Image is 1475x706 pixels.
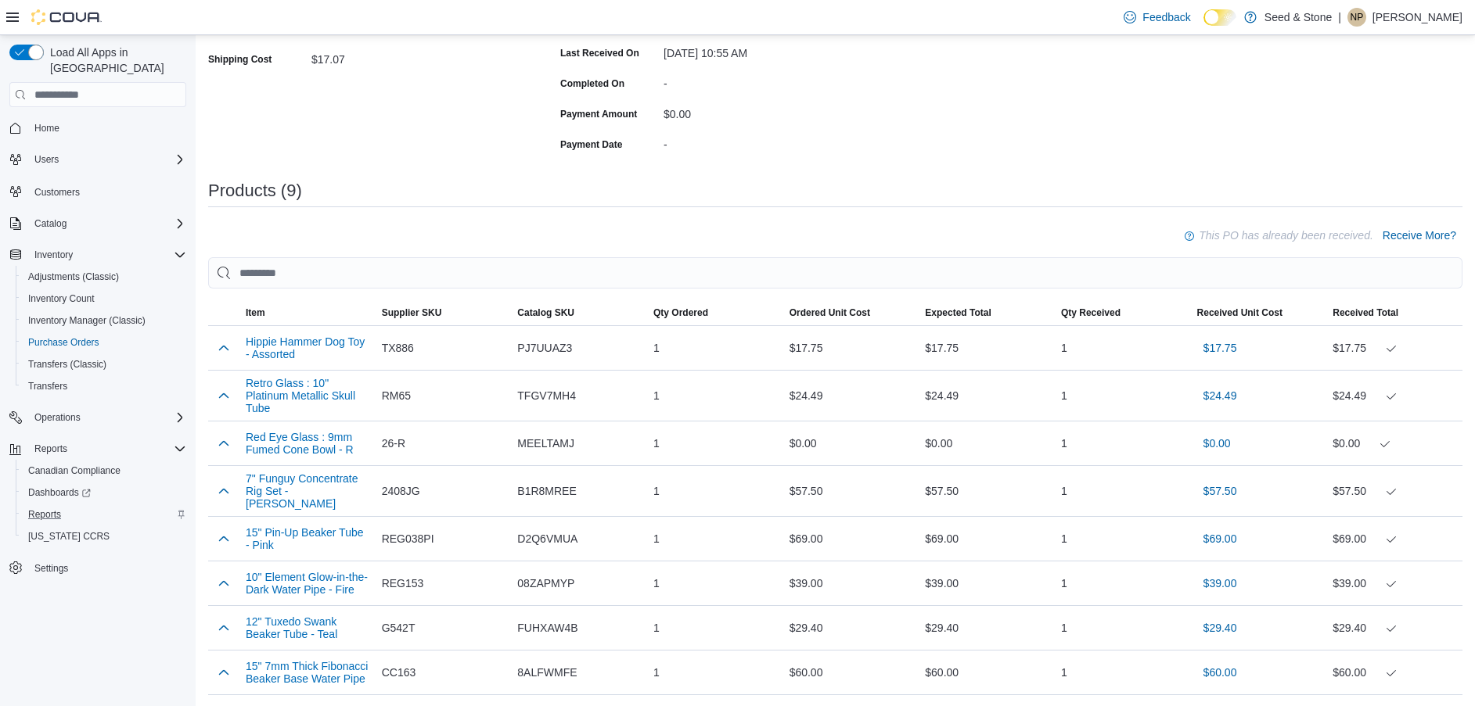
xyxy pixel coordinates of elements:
[22,377,186,396] span: Transfers
[517,434,574,453] span: MEELTAMJ
[382,339,414,357] span: TX886
[31,9,102,25] img: Cova
[22,311,152,330] a: Inventory Manager (Classic)
[246,377,369,414] button: Retro Glass : 10" Platinum Metallic Skull Tube
[1333,663,1456,682] div: $60.00
[1333,618,1456,637] div: $29.40
[1333,482,1456,500] div: $57.50
[22,505,67,524] a: Reports
[783,475,919,507] div: $57.50
[919,475,1055,507] div: $57.50
[1055,475,1191,507] div: 1
[3,407,192,428] button: Operations
[28,358,106,371] span: Transfers (Classic)
[208,181,302,200] h3: Products (9)
[28,314,146,327] span: Inventory Manager (Classic)
[239,300,376,325] button: Item
[1055,380,1191,411] div: 1
[1055,428,1191,459] div: 1
[1376,220,1462,251] button: Receive More?
[22,289,101,308] a: Inventory Count
[28,559,74,578] a: Settings
[919,523,1055,554] div: $69.00
[517,618,577,637] span: FUHXAW4B
[16,288,192,310] button: Inventory Count
[34,249,73,261] span: Inventory
[246,472,369,510] button: 7" Funguy Concentrate Rig Set - [PERSON_NAME]
[28,464,121,477] span: Canadian Compliance
[22,355,186,374] span: Transfers (Classic)
[560,108,637,120] label: Payment Amount
[28,558,186,578] span: Settings
[3,213,192,235] button: Catalog
[664,41,873,59] div: [DATE] 10:55 AM
[28,183,86,202] a: Customers
[16,266,192,288] button: Adjustments (Classic)
[517,386,576,405] span: TFGV7MH4
[919,612,1055,643] div: $29.40
[246,335,369,360] button: Hippie Hammer Dog Toy - Assorted
[783,568,919,599] div: $39.00
[664,102,873,120] div: $0.00
[382,574,424,593] span: REG153
[1197,612,1243,643] button: $29.40
[28,380,67,392] span: Transfers
[647,380,783,411] div: 1
[1372,8,1462,27] p: [PERSON_NAME]
[517,574,574,593] span: 08ZAPMYP
[1055,300,1191,325] button: Qty Received
[28,530,110,543] span: [US_STATE] CCRS
[22,527,186,546] span: Washington CCRS
[382,306,442,319] span: Supplier SKU
[1203,483,1237,499] span: $57.50
[1199,226,1373,245] p: This PO has already been received.
[517,306,574,319] span: Catalog SKU
[382,434,405,453] span: 26-R
[208,53,272,66] label: Shipping Cost
[1203,26,1204,27] span: Dark Mode
[1333,434,1456,453] div: $0.00
[647,612,783,643] div: 1
[919,657,1055,688] div: $60.00
[1203,665,1237,680] span: $60.00
[311,47,521,66] div: $17.07
[28,439,186,458] span: Reports
[382,482,420,500] span: 2408JG
[783,300,919,325] button: Ordered Unit Cost
[22,461,127,480] a: Canadian Compliance
[34,443,67,455] span: Reports
[28,150,186,169] span: Users
[9,110,186,620] nav: Complex example
[34,186,80,199] span: Customers
[664,71,873,90] div: -
[28,439,74,458] button: Reports
[1333,529,1456,548] div: $69.00
[919,568,1055,599] div: $39.00
[28,119,66,138] a: Home
[1061,306,1121,319] span: Qty Received
[783,523,919,554] div: $69.00
[246,431,369,456] button: Red Eye Glass : 9mm Fumed Cone Bowl - R
[1142,9,1190,25] span: Feedback
[1197,380,1243,411] button: $24.49
[382,618,416,637] span: G542T
[560,47,639,59] label: Last Received On
[1203,340,1237,356] span: $17.75
[1333,386,1456,405] div: $24.49
[1265,8,1332,27] p: Seed & Stone
[3,557,192,579] button: Settings
[517,482,576,500] span: B1R8MREE
[1333,306,1398,319] span: Received Total
[1055,612,1191,643] div: 1
[517,339,572,357] span: PJ7UUAZ3
[647,475,783,507] div: 1
[22,267,125,286] a: Adjustments (Classic)
[382,663,416,682] span: CC163
[22,483,97,502] a: Dashboards
[22,377,74,396] a: Transfers
[16,504,192,525] button: Reports
[34,562,68,575] span: Settings
[1351,8,1364,27] span: NP
[647,300,783,325] button: Qty Ordered
[560,77,624,90] label: Completed On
